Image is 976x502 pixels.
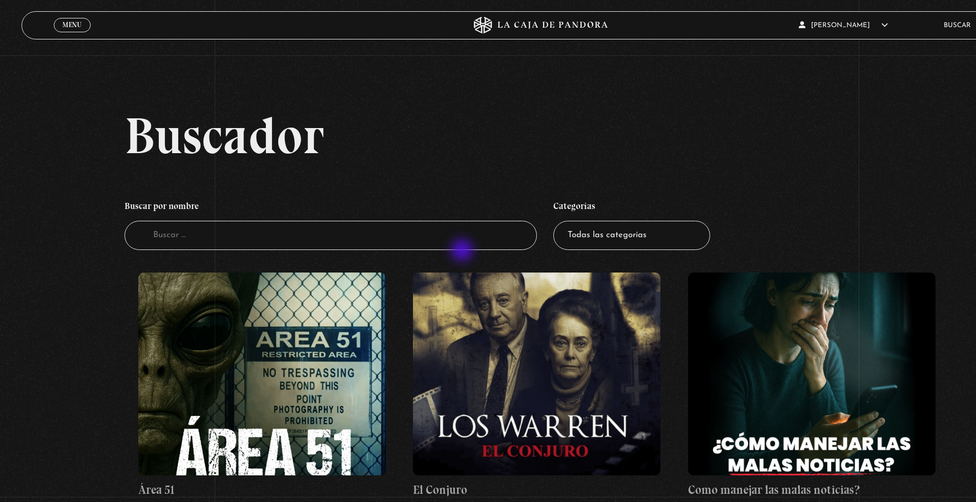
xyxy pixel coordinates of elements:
span: Cerrar [59,31,85,39]
a: Área 51 [138,273,386,499]
h4: El Conjuro [413,481,660,499]
span: Menu [63,22,81,28]
a: El Conjuro [413,273,660,499]
a: Buscar [944,22,971,29]
a: Como manejar las malas noticias? [688,273,936,499]
h4: Categorías [553,195,710,221]
span: [PERSON_NAME] [799,22,888,29]
h4: Como manejar las malas noticias? [688,481,936,499]
h4: Buscar por nombre [124,195,537,221]
h4: Área 51 [138,481,386,499]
